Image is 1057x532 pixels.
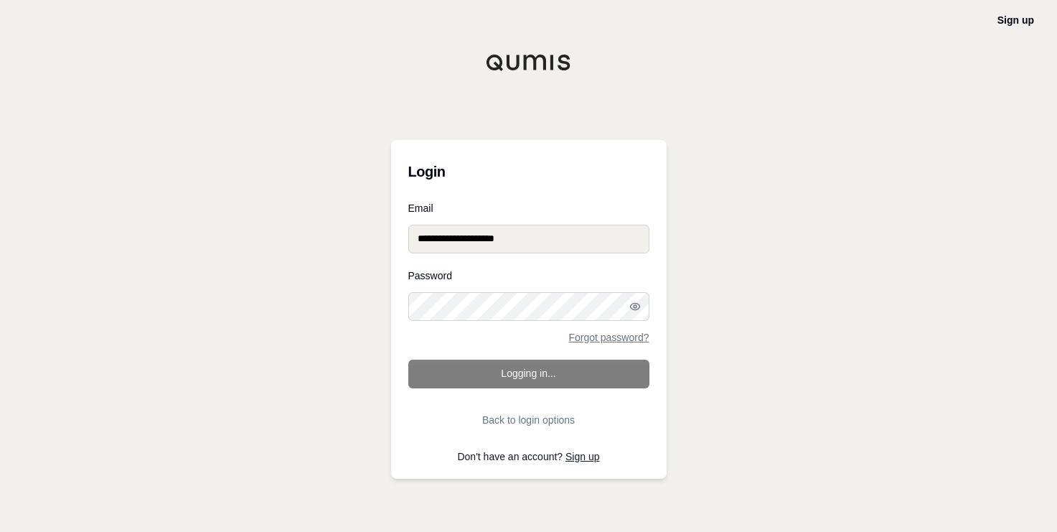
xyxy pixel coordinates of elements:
a: Sign up [997,14,1034,26]
a: Forgot password? [568,332,649,342]
label: Email [408,203,649,213]
a: Sign up [565,451,599,462]
label: Password [408,271,649,281]
button: Back to login options [408,406,649,434]
h3: Login [408,157,649,186]
img: Qumis [486,54,572,71]
p: Don't have an account? [408,452,649,462]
